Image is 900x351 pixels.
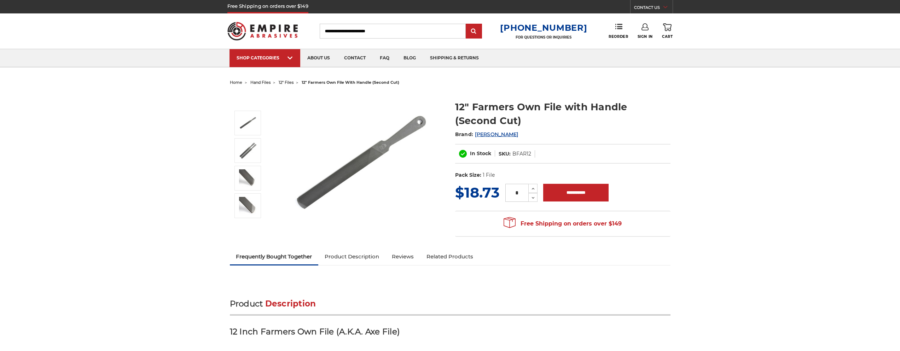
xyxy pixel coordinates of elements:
[385,249,420,264] a: Reviews
[634,4,673,13] a: CONTACT US
[500,23,587,33] a: [PHONE_NUMBER]
[662,23,673,39] a: Cart
[290,93,432,234] img: 12 Inch Axe File with Handle
[230,80,242,85] a: home
[500,35,587,40] p: FOR QUESTIONS OR INQUIRIES
[230,299,263,309] span: Product
[512,150,531,158] dd: BFAR12
[279,80,294,85] a: 12" files
[396,49,423,67] a: blog
[239,169,257,187] img: Axe File Double Cut Side
[455,184,500,201] span: $18.73
[250,80,271,85] a: hand files
[504,217,622,231] span: Free Shipping on orders over $149
[455,100,670,128] h1: 12" Farmers Own File with Handle (Second Cut)
[337,49,373,67] a: contact
[302,80,399,85] span: 12" farmers own file with handle (second cut)
[230,249,319,264] a: Frequently Bought Together
[373,49,396,67] a: faq
[237,55,293,60] div: SHOP CATEGORIES
[455,171,481,179] dt: Pack Size:
[609,23,628,39] a: Reorder
[638,34,653,39] span: Sign In
[455,131,474,138] span: Brand:
[420,249,480,264] a: Related Products
[239,114,257,132] img: 12 Inch Axe File with Handle
[265,299,316,309] span: Description
[475,131,518,138] a: [PERSON_NAME]
[318,249,385,264] a: Product Description
[483,171,495,179] dd: 1 File
[227,17,298,45] img: Empire Abrasives
[230,326,670,342] h3: 12 Inch Farmers Own File (A.K.A. Axe File)
[239,142,257,159] img: Axe File Single Cut Side and Double Cut Side
[300,49,337,67] a: about us
[239,197,257,215] img: Axe File Single Cut Side
[609,34,628,39] span: Reorder
[470,150,491,157] span: In Stock
[423,49,486,67] a: shipping & returns
[499,150,511,158] dt: SKU:
[662,34,673,39] span: Cart
[467,24,481,39] input: Submit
